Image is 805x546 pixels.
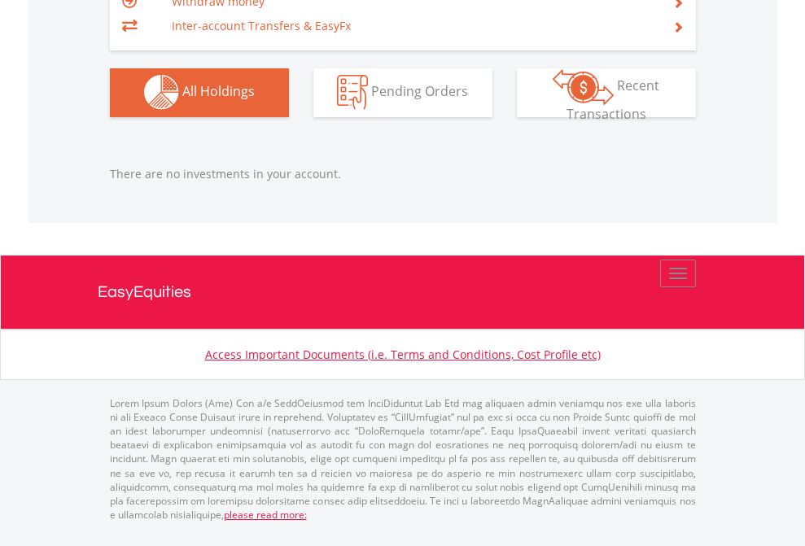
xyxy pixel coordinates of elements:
[205,347,601,362] a: Access Important Documents (i.e. Terms and Conditions, Cost Profile etc)
[371,82,468,100] span: Pending Orders
[567,76,660,123] span: Recent Transactions
[313,68,492,117] button: Pending Orders
[553,69,614,105] img: transactions-zar-wht.png
[337,75,368,110] img: pending_instructions-wht.png
[224,508,307,522] a: please read more:
[98,256,708,329] a: EasyEquities
[144,75,179,110] img: holdings-wht.png
[182,82,255,100] span: All Holdings
[517,68,696,117] button: Recent Transactions
[172,14,653,38] td: Inter-account Transfers & EasyFx
[110,396,696,522] p: Lorem Ipsum Dolors (Ame) Con a/e SeddOeiusmod tem InciDiduntut Lab Etd mag aliquaen admin veniamq...
[110,166,696,182] p: There are no investments in your account.
[110,68,289,117] button: All Holdings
